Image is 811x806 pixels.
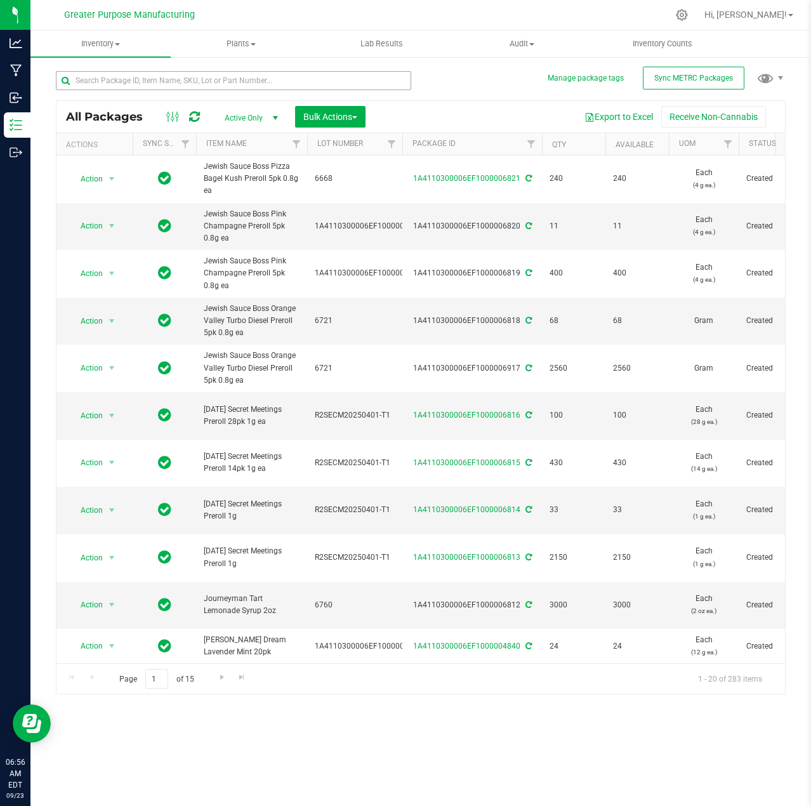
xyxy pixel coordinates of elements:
span: select [104,596,120,614]
span: Hi, [PERSON_NAME]! [704,10,787,20]
span: In Sync [158,217,171,235]
span: Action [69,265,103,282]
div: 1A4110300006EF1000006819 [400,267,544,279]
span: Created [746,267,801,279]
p: 09/23 [6,791,25,800]
span: Jewish Sauce Boss Orange Valley Turbo Diesel Preroll 5pk 0.8g ea [204,303,300,340]
span: Jewish Sauce Boss Pizza Bagel Kush Preroll 5pk 0.8g ea [204,161,300,197]
button: Bulk Actions [295,106,366,128]
span: [PERSON_NAME] Dream Lavender Mint 20pk [204,634,300,658]
span: 2560 [550,362,598,374]
span: Sync from Compliance System [524,553,532,562]
a: UOM [679,139,696,148]
span: 1A4110300006EF1000006504 [315,220,422,232]
span: In Sync [158,359,171,377]
span: Sync from Compliance System [524,268,532,277]
span: 240 [550,173,598,185]
a: Go to the last page [233,669,251,686]
span: Sync from Compliance System [524,600,532,609]
a: Inventory Counts [593,30,733,57]
span: R2SECM20250401-T1 [315,504,395,516]
span: 100 [613,409,661,421]
span: Action [69,407,103,425]
span: [DATE] Secret Meetings Preroll 28pk 1g ea [204,404,300,428]
span: Sync from Compliance System [524,174,532,183]
p: (1 g ea.) [676,510,731,522]
a: 1A4110300006EF1000006821 [413,174,520,183]
span: Gram [676,315,731,327]
span: Action [69,637,103,655]
span: 6721 [315,315,395,327]
span: In Sync [158,548,171,566]
span: select [104,170,120,188]
span: 2150 [613,552,661,564]
span: Plants [171,38,310,50]
button: Export to Excel [576,106,661,128]
span: select [104,549,120,567]
a: Package ID [412,139,456,148]
a: 1A4110300006EF1000006816 [413,411,520,420]
p: (1 g ea.) [676,558,731,570]
button: Receive Non-Cannabis [661,106,766,128]
span: Sync METRC Packages [654,74,733,83]
span: Created [746,599,801,611]
span: Lab Results [343,38,420,50]
inline-svg: Analytics [10,37,22,50]
span: 2560 [613,362,661,374]
button: Sync METRC Packages [643,67,744,89]
div: 1A4110300006EF1000006818 [400,315,544,327]
span: In Sync [158,637,171,655]
span: [DATE] Secret Meetings Preroll 14pk 1g ea [204,451,300,475]
a: Qty [552,140,566,149]
span: Jewish Sauce Boss Pink Champagne Preroll 5pk 0.8g ea [204,208,300,245]
inline-svg: Inbound [10,91,22,104]
span: In Sync [158,406,171,424]
span: 11 [550,220,598,232]
span: Sync from Compliance System [524,642,532,651]
span: Page of 15 [109,669,204,689]
input: Search Package ID, Item Name, SKU, Lot or Part Number... [56,71,411,90]
span: Sync from Compliance System [524,316,532,325]
span: 2150 [550,552,598,564]
a: Available [616,140,654,149]
span: 68 [613,315,661,327]
span: 33 [550,504,598,516]
a: Go to the next page [213,669,231,686]
span: Each [676,634,731,658]
a: Filter [718,133,739,155]
span: Action [69,170,103,188]
p: (28 g ea.) [676,416,731,428]
p: (12 g ea.) [676,646,731,658]
p: (14 g ea.) [676,463,731,475]
span: Action [69,501,103,519]
p: (4 g ea.) [676,226,731,238]
a: Filter [521,133,542,155]
span: R2SECM20250401-T1 [315,409,395,421]
span: Jewish Sauce Boss Orange Valley Turbo Diesel Preroll 5pk 0.8g ea [204,350,300,386]
span: In Sync [158,264,171,282]
span: Each [676,451,731,475]
span: Sync from Compliance System [524,221,532,230]
span: 400 [550,267,598,279]
inline-svg: Outbound [10,146,22,159]
a: 1A4110300006EF1000006814 [413,505,520,514]
span: Created [746,315,801,327]
inline-svg: Manufacturing [10,64,22,77]
span: Jewish Sauce Boss Pink Champagne Preroll 5pk 0.8g ea [204,255,300,292]
span: 1A4110300006EF1000006504 [315,267,422,279]
div: Manage settings [674,9,690,21]
span: 1A4110300006EF1000001419 [315,640,422,652]
a: Item Name [206,139,247,148]
span: Created [746,504,801,516]
span: Each [676,545,731,569]
span: Each [676,498,731,522]
span: Action [69,596,103,614]
span: Journeyman Tart Lemonade Syrup 2oz [204,593,300,617]
a: Lab Results [312,30,452,57]
p: 06:56 AM EDT [6,756,25,791]
span: R2SECM20250401-T1 [315,552,395,564]
span: Audit [452,38,591,50]
span: Sync from Compliance System [524,458,532,467]
span: select [104,407,120,425]
span: Action [69,359,103,377]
